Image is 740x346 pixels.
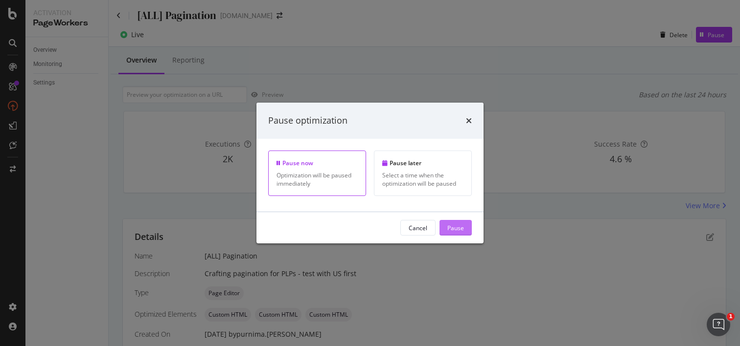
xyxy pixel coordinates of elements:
div: Pause later [382,159,463,167]
iframe: Intercom live chat [707,313,730,336]
div: modal [256,103,484,243]
div: Select a time when the optimization will be paused [382,171,463,188]
div: Optimization will be paused immediately [277,171,358,188]
div: Pause now [277,159,358,167]
span: 1 [727,313,735,321]
div: Pause [447,223,464,232]
button: Pause [439,220,472,236]
div: Cancel [409,223,427,232]
button: Cancel [400,220,436,236]
div: Pause optimization [268,114,347,127]
div: times [466,114,472,127]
